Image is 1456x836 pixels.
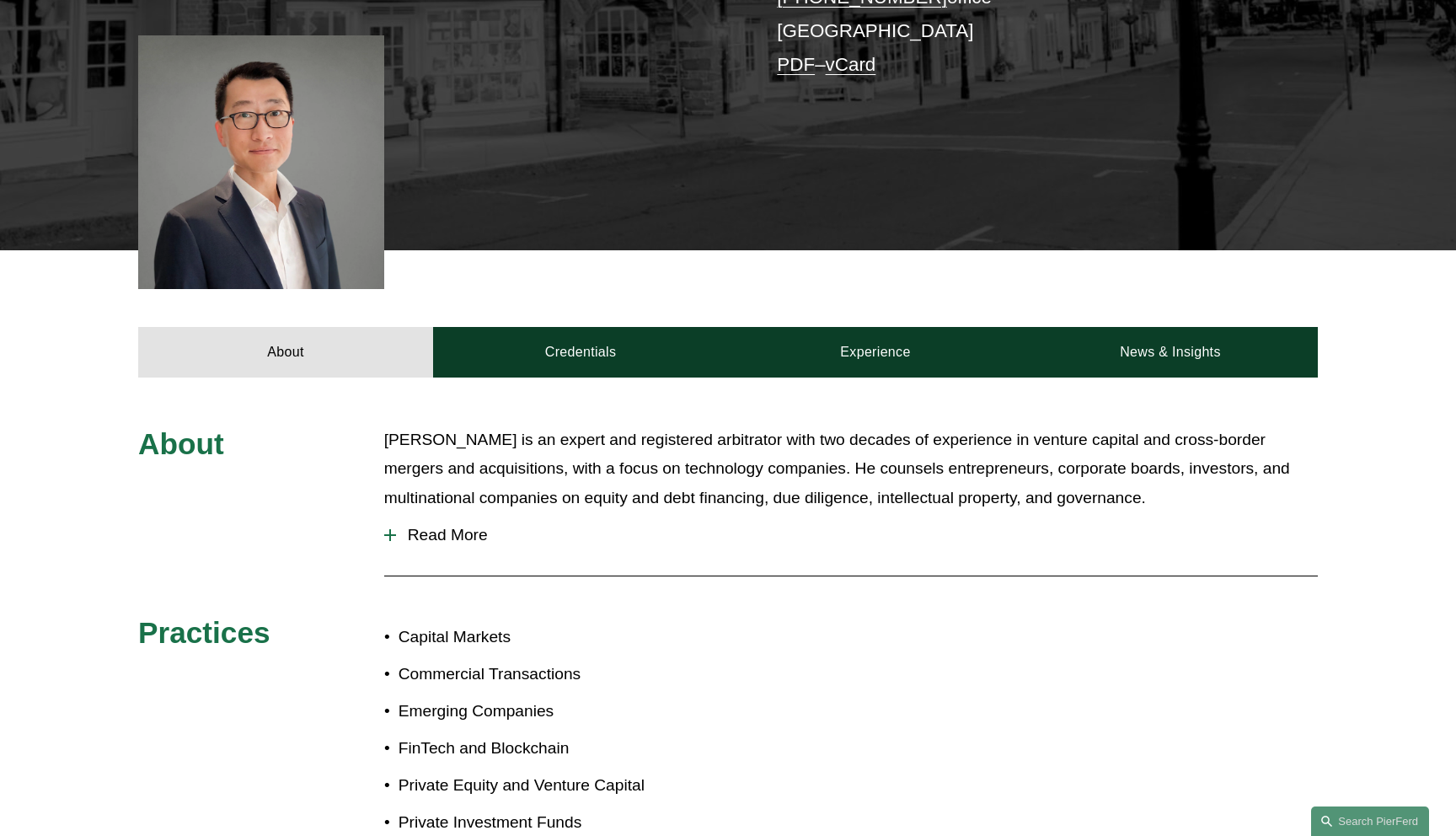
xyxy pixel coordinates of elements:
p: Emerging Companies [399,697,728,726]
a: vCard [826,54,876,75]
a: Experience [728,327,1023,378]
span: Practices [138,616,270,649]
button: Read More [384,513,1318,557]
a: Credentials [433,327,728,378]
p: Private Equity and Venture Capital [399,771,728,801]
p: [PERSON_NAME] is an expert and registered arbitrator with two decades of experience in venture ca... [384,426,1318,513]
a: News & Insights [1023,327,1318,378]
a: PDF [777,54,815,75]
a: About [138,327,433,378]
p: Commercial Transactions [399,660,728,689]
span: About [138,427,224,460]
span: Read More [396,526,1318,544]
p: FinTech and Blockchain [399,734,728,764]
p: Capital Markets [399,623,728,652]
a: Search this site [1311,807,1429,836]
